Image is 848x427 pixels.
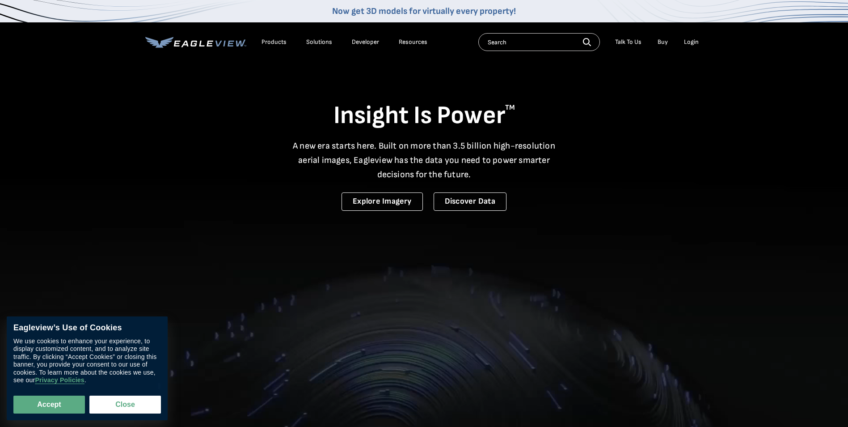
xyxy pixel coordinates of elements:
a: Buy [658,38,668,46]
div: Solutions [306,38,332,46]
div: Products [262,38,287,46]
p: A new era starts here. Built on more than 3.5 billion high-resolution aerial images, Eagleview ha... [287,139,561,182]
button: Accept [13,396,85,414]
div: We use cookies to enhance your experience, to display customized content, and to analyze site tra... [13,337,161,384]
div: Talk To Us [615,38,641,46]
sup: TM [505,103,515,112]
a: Discover Data [434,192,506,211]
h1: Insight Is Power [145,100,703,132]
input: Search [478,33,600,51]
div: Resources [399,38,427,46]
a: Now get 3D models for virtually every property! [332,6,516,17]
a: Explore Imagery [342,192,423,211]
a: Developer [352,38,379,46]
a: Privacy Policies [35,377,84,384]
div: Login [684,38,699,46]
div: Eagleview’s Use of Cookies [13,323,161,333]
button: Close [89,396,161,414]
